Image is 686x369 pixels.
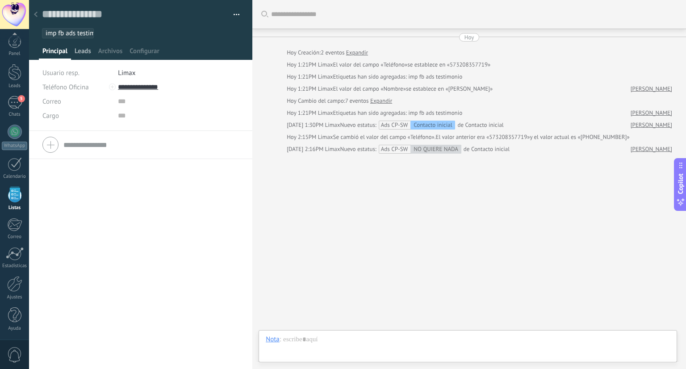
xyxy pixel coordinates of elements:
span: 7 eventos [345,96,369,105]
div: Cambio del campo: [287,96,392,105]
div: Hoy 2:15PM [287,133,318,142]
span: Limax [318,85,333,92]
div: Hoy 1:21PM [287,60,318,69]
div: Calendario [2,174,28,180]
span: Limax [318,73,333,80]
span: El valor del campo «Teléfono» [333,60,408,69]
div: Hoy 1:21PM [287,109,318,117]
div: Hoy [287,48,298,57]
div: Hoy 1:21PM [287,72,318,81]
div: [DATE] 2:16PM [287,145,325,154]
a: [PERSON_NAME] [631,84,672,93]
span: Nuevo estatus: [340,145,376,154]
div: NO QUIERE NADA [410,145,461,154]
span: Limax [318,61,333,68]
div: [PERSON_NAME]: [DOMAIN_NAME] [23,23,128,30]
div: Leads [2,83,28,89]
span: Usuario resp. [42,69,79,77]
span: 2 eventos [321,48,344,57]
div: Creación: [287,48,368,57]
div: Usuario resp. [42,66,111,80]
img: website_grey.svg [14,23,21,30]
a: [PERSON_NAME] [631,145,672,154]
span: Etiquetas han sido agregadas: imp fb ads testimonio [333,72,463,81]
span: 5 [18,95,25,102]
span: Teléfono Oficina [42,83,89,92]
div: [DATE] 1:30PM [287,121,325,130]
a: Expandir [346,48,368,57]
span: Principal [42,47,67,60]
div: Correo [2,234,28,240]
div: Ayuda [2,326,28,331]
div: Cargo [42,109,111,123]
div: v 4.0.25 [25,14,44,21]
div: de Contacto inicial [340,145,510,154]
button: Teléfono Oficina [42,80,89,94]
div: Dominio [47,53,68,59]
a: Expandir [370,96,392,105]
div: WhatsApp [2,142,27,150]
span: Limax [318,133,333,141]
span: imp fb ads testimonio [46,29,108,38]
span: Nuevo estatus: [340,121,376,130]
span: Limax [118,69,135,77]
span: : [280,335,281,344]
span: El valor anterior era «573208357719» [435,133,530,142]
div: Estadísticas [2,263,28,269]
span: se establece en «[PERSON_NAME]» [406,84,493,93]
div: Palabras clave [105,53,142,59]
div: Hoy 1:21PM [287,84,318,93]
div: Panel [2,51,28,57]
div: Ajustes [2,294,28,300]
button: Correo [42,94,61,109]
span: Copilot [676,174,685,194]
span: El valor del campo «Nombre» [333,84,406,93]
a: [PERSON_NAME] [631,121,672,130]
span: se establece en «573208357719» [407,60,490,69]
span: Cargo [42,113,59,119]
img: logo_orange.svg [14,14,21,21]
span: Limax [318,109,333,117]
div: Hoy [464,33,474,42]
div: Chats [2,112,28,117]
span: Configurar [130,47,159,60]
span: Leads [75,47,91,60]
span: Correo [42,97,61,106]
span: y el valor actual es «[PHONE_NUMBER]» [530,133,629,142]
div: Contacto inicial [410,121,455,130]
img: tab_keywords_by_traffic_grey.svg [95,52,102,59]
a: [PERSON_NAME] [631,109,672,117]
span: Limax [325,145,340,153]
span: Se cambió el valor del campo «Teléfono». [333,133,436,142]
div: de Contacto inicial [340,121,503,130]
div: Listas [2,205,28,211]
span: Archivos [98,47,122,60]
span: Etiquetas han sido agregadas: imp fb ads testimonio [333,109,463,117]
div: Hoy [287,96,298,105]
span: Limax [325,121,340,129]
img: tab_domain_overview_orange.svg [37,52,44,59]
